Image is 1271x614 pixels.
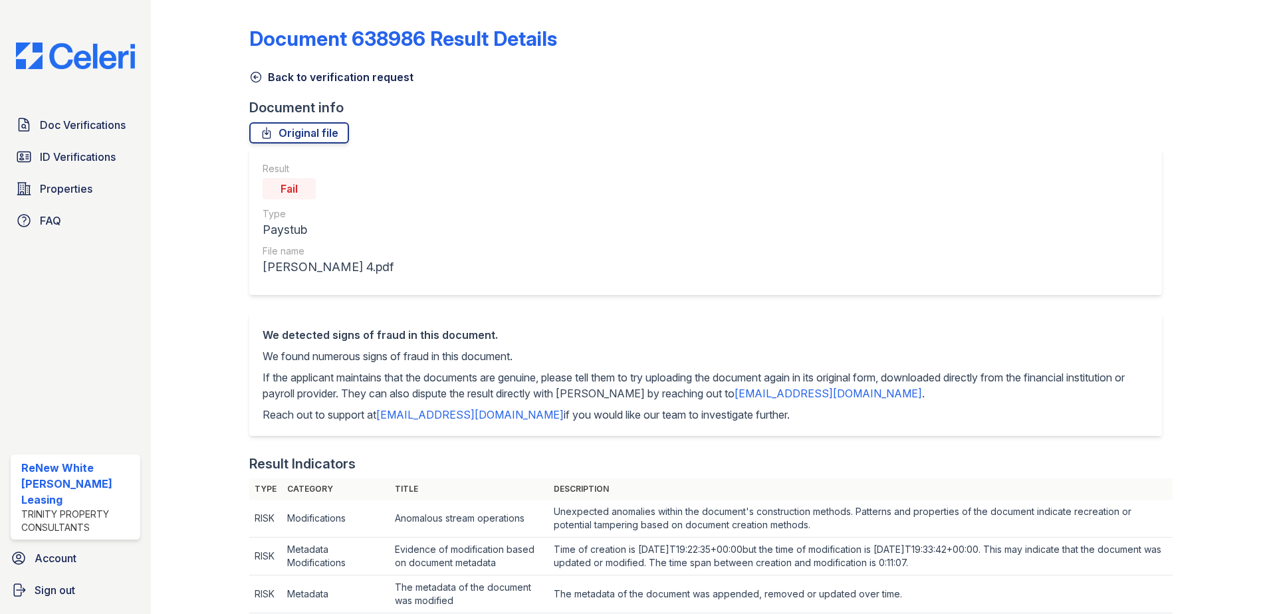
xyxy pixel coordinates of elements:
td: Unexpected anomalies within the document's construction methods. Patterns and properties of the d... [548,500,1173,538]
div: Result [263,162,394,175]
span: Sign out [35,582,75,598]
img: CE_Logo_Blue-a8612792a0a2168367f1c8372b55b34899dd931a85d93a1a3d3e32e68fde9ad4.png [5,43,146,69]
td: RISK [249,500,282,538]
td: Time of creation is [DATE]T19:22:35+00:00but the time of modification is [DATE]T19:33:42+00:00. T... [548,538,1173,575]
th: Title [390,478,548,500]
a: [EMAIL_ADDRESS][DOMAIN_NAME] [376,408,564,421]
a: ID Verifications [11,144,140,170]
span: Doc Verifications [40,117,126,133]
td: The metadata of the document was appended, removed or updated over time. [548,575,1173,613]
th: Category [282,478,390,500]
td: Metadata [282,575,390,613]
a: Doc Verifications [11,112,140,138]
a: FAQ [11,207,140,234]
div: File name [263,245,394,258]
td: Modifications [282,500,390,538]
div: [PERSON_NAME] 4.pdf [263,258,394,276]
th: Description [548,478,1173,500]
p: We found numerous signs of fraud in this document. [263,348,1149,364]
div: We detected signs of fraud in this document. [263,327,1149,343]
div: Document info [249,98,1173,117]
div: Fail [263,178,316,199]
a: Properties [11,175,140,202]
a: Sign out [5,577,146,603]
span: Properties [40,181,92,197]
td: The metadata of the document was modified [390,575,548,613]
td: RISK [249,538,282,575]
a: Document 638986 Result Details [249,27,557,51]
div: Trinity Property Consultants [21,508,135,534]
span: Account [35,550,76,566]
span: ID Verifications [40,149,116,165]
p: If the applicant maintains that the documents are genuine, please tell them to try uploading the ... [263,369,1149,401]
td: Metadata Modifications [282,538,390,575]
a: Back to verification request [249,69,413,85]
td: Anomalous stream operations [390,500,548,538]
th: Type [249,478,282,500]
div: ReNew White [PERSON_NAME] Leasing [21,460,135,508]
a: Account [5,545,146,571]
div: Result Indicators [249,455,356,473]
td: RISK [249,575,282,613]
iframe: chat widget [1215,561,1258,601]
span: FAQ [40,213,61,229]
a: Original file [249,122,349,144]
span: . [922,387,925,400]
p: Reach out to support at if you would like our team to investigate further. [263,407,1149,423]
a: [EMAIL_ADDRESS][DOMAIN_NAME] [735,387,922,400]
td: Evidence of modification based on document metadata [390,538,548,575]
div: Type [263,207,394,221]
div: Paystub [263,221,394,239]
